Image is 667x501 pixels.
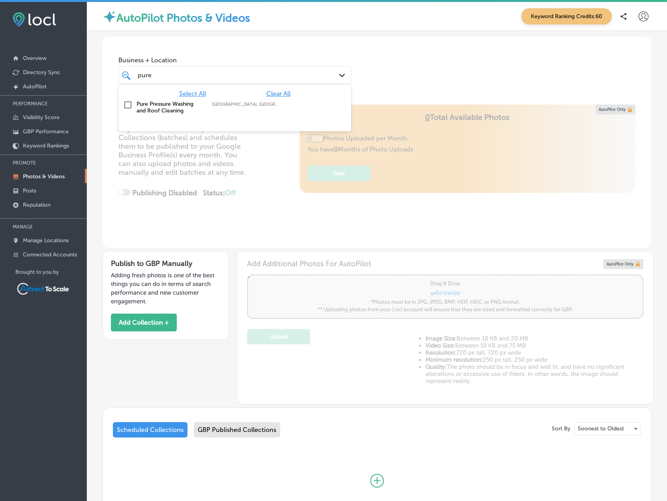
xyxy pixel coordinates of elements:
p: AutoPilot [23,83,47,90]
p: Soonest to Oldest [578,425,624,432]
div: Soonest to Oldest [575,422,641,435]
p: Brought to you by [15,269,87,275]
p: Sort By [552,425,570,432]
span: Select All [179,90,206,97]
p: Connected Accounts [23,251,77,258]
img: fda3e92497d09a02dc62c9cd864e3231.png [13,12,56,27]
span: Clear All [266,90,290,97]
label: Cobb County, GA, USA | Cherokee County, GA, USA | Paulding County, GA, USA [212,102,279,107]
p: Directory Sync [23,69,60,76]
div: Scheduled Collections [113,422,187,437]
p: Visibility Score [23,114,60,121]
p: Keyword Rankings [23,142,69,149]
label: AutoPilot Photos & Videos [116,11,250,24]
img: Attract To Scale [15,281,71,296]
span: Business + Location [118,56,351,64]
p: Posts [23,187,36,194]
p: Photos & Videos [23,173,65,180]
p: GBP Performance [23,128,69,135]
p: Manage Locations [23,237,69,244]
img: autopilot-icon [103,10,116,24]
h3: Publish to GBP Manually [111,259,221,268]
span: Keyword Ranking Credits: 60 [521,8,612,24]
div: GBP Published Collections [194,422,280,437]
button: Add Collection + [111,314,177,331]
p: Overview [23,55,47,62]
p: Reputation [23,202,51,208]
label: Pure Pressure Washing and Roof Cleaning [137,101,204,114]
p: Adding fresh photos is one of the best things you can do in terms of search performance and new c... [111,271,221,306]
